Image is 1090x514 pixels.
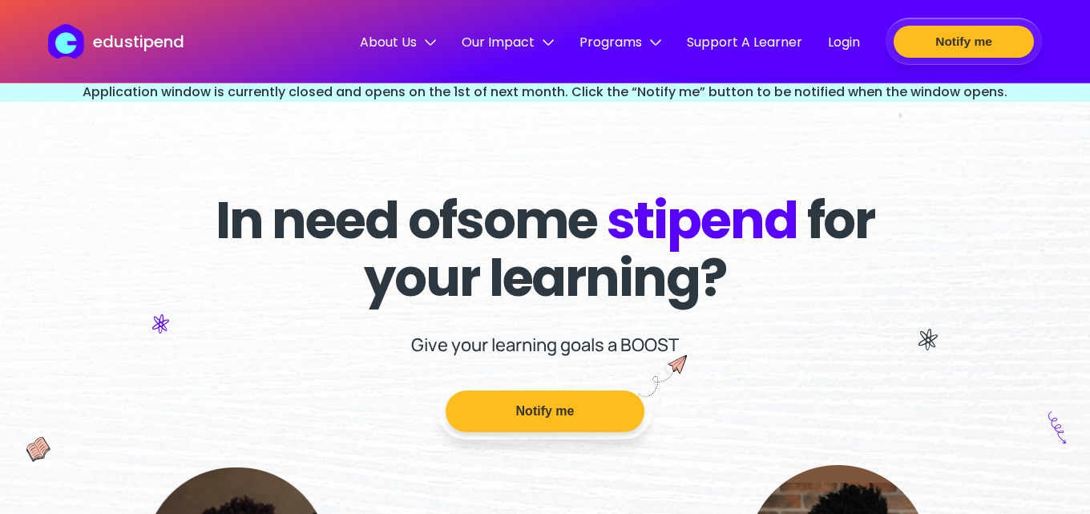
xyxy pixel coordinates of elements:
[1048,411,1066,443] img: icon
[48,24,91,59] img: edustipend logo
[687,32,802,55] a: Support A Learner
[446,391,644,432] button: Notify me
[894,26,1034,58] button: Notify me
[607,184,797,256] span: stipend
[462,32,554,52] span: Our Impact
[190,192,901,307] h1: In need of some for your learning?
[26,437,51,462] img: icon
[152,314,169,334] img: icon
[687,32,802,52] span: Support A Learner
[828,32,860,55] a: Login
[360,32,436,52] span: About Us
[411,333,679,357] p: Give your learning goals a BOOST
[918,329,938,350] img: icon
[48,24,184,59] a: edustipend logoedustipend
[425,37,436,48] img: down
[650,37,661,48] img: down
[638,355,687,398] img: boost icon
[543,37,554,48] img: down
[579,32,661,52] span: Programs
[828,32,860,52] span: Login
[93,30,184,54] p: edustipend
